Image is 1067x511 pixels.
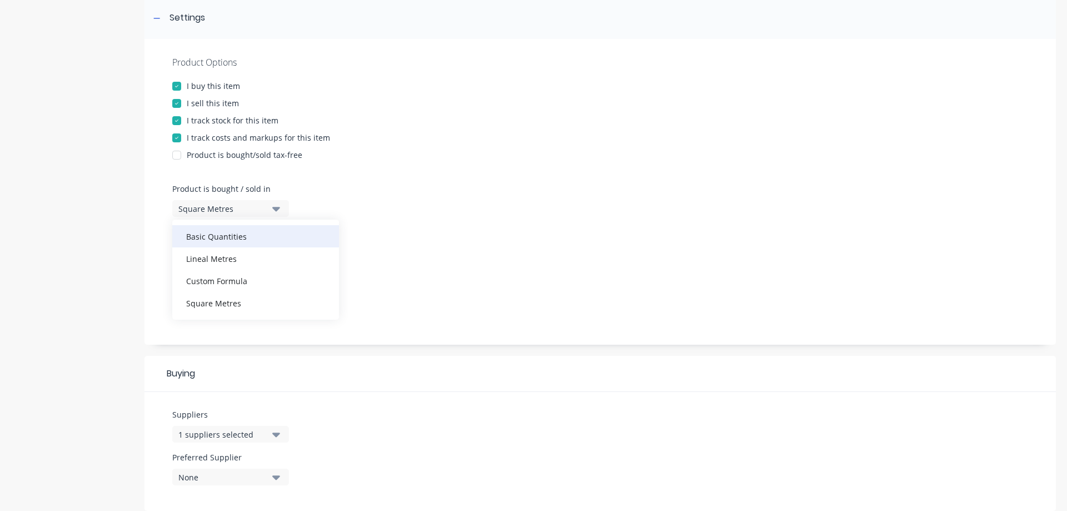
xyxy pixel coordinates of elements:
[172,469,289,485] button: None
[144,356,1056,392] div: Buying
[172,225,339,247] div: Basic Quantities
[178,429,267,440] div: 1 suppliers selected
[172,247,339,270] div: Lineal Metres
[187,80,240,92] div: I buy this item
[187,132,330,143] div: I track costs and markups for this item
[172,56,1028,69] div: Product Options
[172,409,289,420] label: Suppliers
[178,472,267,483] div: None
[172,452,289,463] label: Preferred Supplier
[169,11,205,25] div: Settings
[172,292,339,314] div: Square Metres
[187,97,239,109] div: I sell this item
[178,203,267,215] div: Square Metres
[187,149,302,161] div: Product is bought/sold tax-free
[172,426,289,443] button: 1 suppliers selected
[172,183,283,195] label: Product is bought / sold in
[187,115,278,126] div: I track stock for this item
[172,200,289,217] button: Square Metres
[172,270,339,292] div: Custom Formula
